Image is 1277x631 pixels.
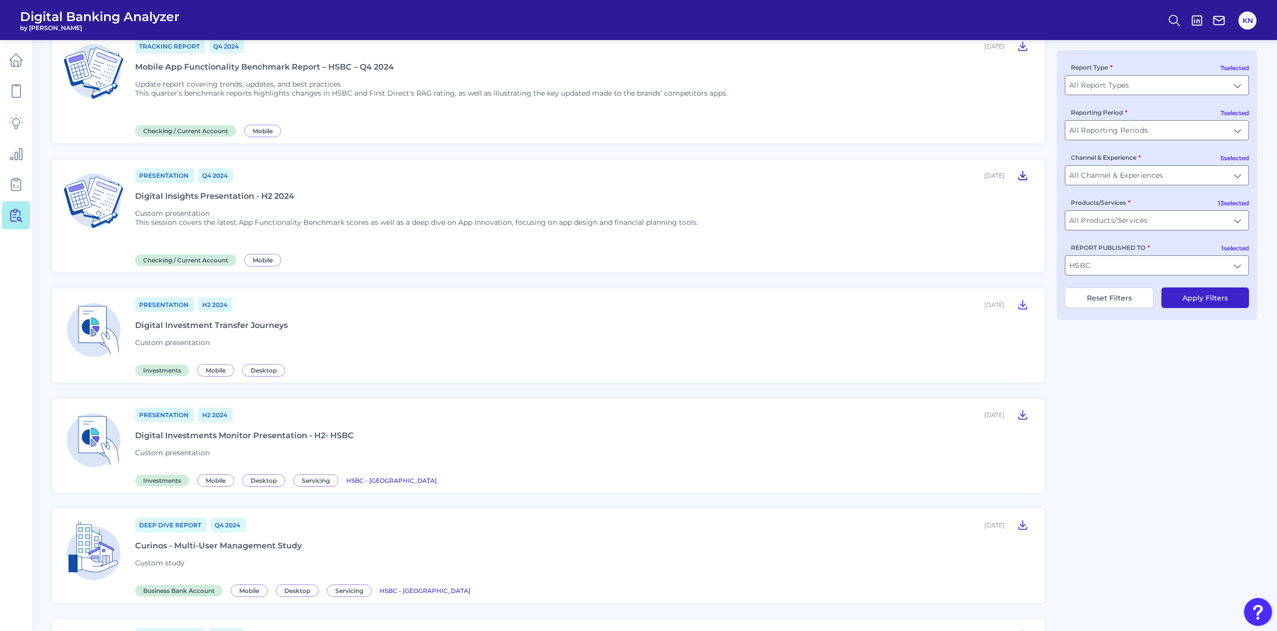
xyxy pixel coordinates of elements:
[135,254,236,266] span: Checking / Current Account
[346,477,437,484] span: HSBC - [GEOGRAPHIC_DATA]
[293,474,338,487] span: Servicing
[135,255,240,264] a: Checking / Current Account
[276,585,323,595] a: Desktop
[1161,287,1249,308] button: Apply Filters
[211,518,246,532] a: Q4 2024
[1071,109,1127,116] label: Reporting Period
[984,411,1005,419] div: [DATE]
[135,448,210,457] span: Custom presentation
[135,475,193,485] a: Investments
[242,364,285,377] span: Desktop
[135,297,194,312] a: Presentation
[242,365,289,375] a: Desktop
[135,558,185,567] span: Custom study
[197,364,234,377] span: Mobile
[380,587,470,594] span: HSBC - [GEOGRAPHIC_DATA]
[276,584,319,597] span: Desktop
[1065,287,1153,308] button: Reset Filters
[1013,296,1033,312] button: Digital Investment Transfer Journeys
[135,475,189,486] span: Investments
[984,521,1005,529] div: [DATE]
[135,218,698,227] p: This session covers the latest App Functionality Benchmark scores as well as a deep dive on App I...
[242,474,285,487] span: Desktop
[135,518,207,532] a: Deep Dive Report
[1244,598,1272,626] button: Open Resource Center
[1013,407,1033,423] button: Digital Investments Monitor Presentation - H2- HSBC
[135,585,223,596] span: Business Bank Account
[135,431,354,440] div: Digital Investments Monitor Presentation - H2- HSBC
[1238,12,1256,30] button: KN
[1071,154,1141,161] label: Channel & Experience
[60,407,127,474] img: Investments
[60,517,127,584] img: Business Bank Account
[135,585,227,595] a: Business Bank Account
[984,301,1005,308] div: [DATE]
[1071,64,1112,71] label: Report Type
[380,585,470,595] a: HSBC - [GEOGRAPHIC_DATA]
[60,296,127,364] img: Investments
[231,584,268,597] span: Mobile
[197,365,238,375] a: Mobile
[197,474,234,487] span: Mobile
[60,38,127,105] img: Checking / Current Account
[135,168,194,183] a: Presentation
[198,297,233,312] a: H2 2024
[346,475,437,485] a: HSBC - [GEOGRAPHIC_DATA]
[135,80,341,89] span: Update report covering trends, updates, and best practices
[135,209,210,218] span: Custom presentation
[20,24,180,32] span: by [PERSON_NAME]
[135,365,193,375] a: Investments
[135,365,189,376] span: Investments
[198,168,233,183] a: Q4 2024
[244,126,285,135] a: Mobile
[1013,167,1033,183] button: Digital Insights Presentation - H2 2024
[984,172,1005,179] div: [DATE]
[242,475,289,485] a: Desktop
[244,254,281,266] span: Mobile
[293,475,342,485] a: Servicing
[244,125,281,137] span: Mobile
[135,408,194,422] a: Presentation
[135,125,236,137] span: Checking / Current Account
[327,585,376,595] a: Servicing
[60,167,127,234] img: Checking / Current Account
[327,584,372,597] span: Servicing
[135,89,728,98] p: This quarter’s benchmark reports highlights changes in HSBC and First Direct's RAG rating, as wel...
[197,475,238,485] a: Mobile
[135,62,394,72] div: Mobile App Functionality Benchmark Report – HSBC – Q4 2024
[1013,517,1033,533] button: Curinos - Multi-User Management Study
[20,9,180,24] span: Digital Banking Analyzer
[135,126,240,135] a: Checking / Current Account
[135,338,210,347] span: Custom presentation
[135,191,294,201] div: Digital Insights Presentation - H2 2024
[1071,244,1150,251] label: REPORT PUBLISHED TO
[198,408,233,422] a: H2 2024
[135,321,288,330] div: Digital Investment Transfer Journeys
[231,585,272,595] a: Mobile
[244,255,285,264] a: Mobile
[135,541,302,550] div: Curinos - Multi-User Management Study
[209,39,244,54] a: Q4 2024
[984,43,1005,50] div: [DATE]
[1071,199,1130,206] label: Products/Services
[135,39,205,54] a: Tracking Report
